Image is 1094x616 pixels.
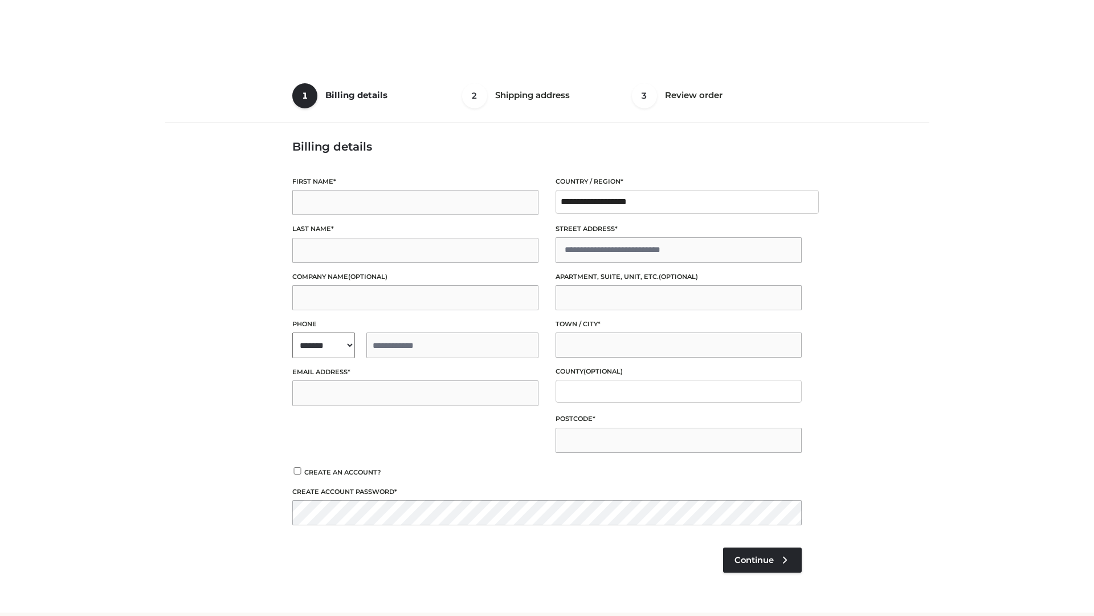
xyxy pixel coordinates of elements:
span: 2 [462,83,487,108]
span: 1 [292,83,317,108]
span: Billing details [325,90,387,100]
span: (optional) [583,367,623,375]
label: Town / City [556,319,802,330]
span: 3 [632,83,657,108]
label: First name [292,176,538,187]
label: Last name [292,224,538,234]
label: Company name [292,271,538,282]
span: Shipping address [495,90,570,100]
span: (optional) [348,273,387,281]
label: Phone [292,319,538,330]
span: Continue [734,555,774,565]
label: Email address [292,367,538,378]
label: Street address [556,224,802,234]
span: Review order [665,90,722,100]
a: Continue [723,548,802,573]
input: Create an account? [292,467,303,475]
label: Country / Region [556,176,802,187]
label: Create account password [292,487,802,497]
span: Create an account? [304,468,381,476]
span: (optional) [659,273,698,281]
label: Apartment, suite, unit, etc. [556,271,802,282]
label: County [556,366,802,377]
h3: Billing details [292,140,802,153]
label: Postcode [556,414,802,424]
